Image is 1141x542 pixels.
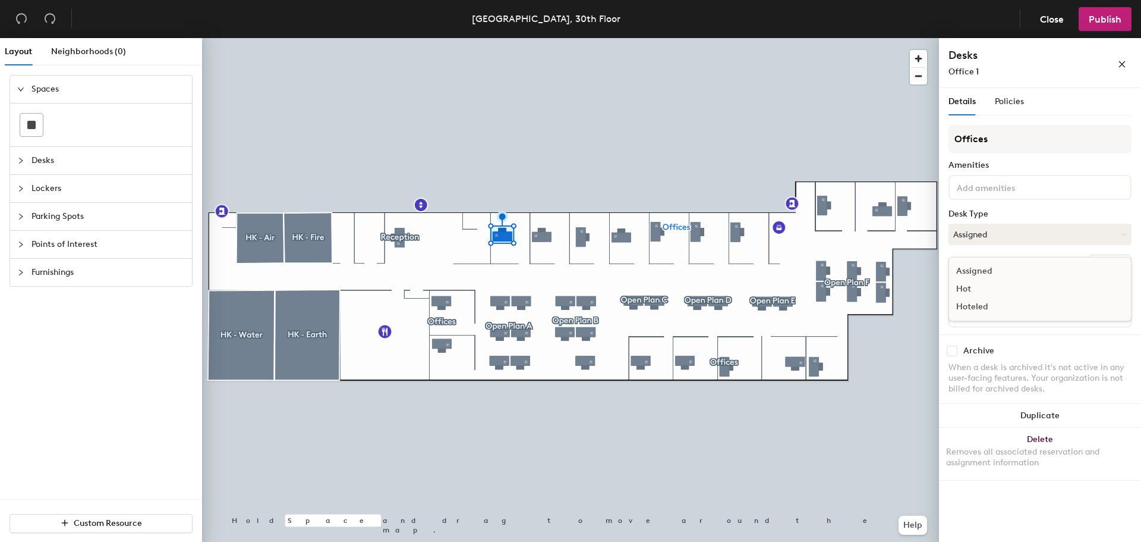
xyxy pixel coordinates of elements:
[949,280,1068,298] div: Hot
[939,428,1141,480] button: DeleteRemoves all associated reservation and assignment information
[17,269,24,276] span: collapsed
[949,298,1068,316] div: Hoteled
[74,518,142,528] span: Custom Resource
[31,76,185,103] span: Spaces
[31,259,185,286] span: Furnishings
[963,346,994,356] div: Archive
[15,12,27,24] span: undo
[939,404,1141,428] button: Duplicate
[946,447,1134,468] div: Removes all associated reservation and assignment information
[948,161,1131,170] div: Amenities
[1118,60,1126,68] span: close
[17,241,24,248] span: collapsed
[954,180,1061,194] input: Add amenities
[17,185,24,192] span: collapsed
[948,96,976,106] span: Details
[948,224,1131,245] button: Assigned
[1079,7,1131,31] button: Publish
[31,175,185,202] span: Lockers
[948,362,1131,394] div: When a desk is archived it's not active in any user-facing features. Your organization is not bil...
[995,96,1024,106] span: Policies
[949,262,1068,280] div: Assigned
[17,213,24,220] span: collapsed
[1088,255,1131,275] button: Ungroup
[1030,7,1074,31] button: Close
[38,7,62,31] button: Redo (⌘ + ⇧ + Z)
[1089,14,1121,25] span: Publish
[10,514,193,533] button: Custom Resource
[5,46,32,57] span: Layout
[948,209,1131,219] div: Desk Type
[31,231,185,258] span: Points of Interest
[17,86,24,93] span: expanded
[472,11,620,26] div: [GEOGRAPHIC_DATA], 30th Floor
[899,516,927,535] button: Help
[31,147,185,174] span: Desks
[948,67,979,77] span: Office 1
[10,7,33,31] button: Undo (⌘ + Z)
[948,48,1079,63] h4: Desks
[31,203,185,230] span: Parking Spots
[51,46,126,57] span: Neighborhoods (0)
[1040,14,1064,25] span: Close
[17,157,24,164] span: collapsed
